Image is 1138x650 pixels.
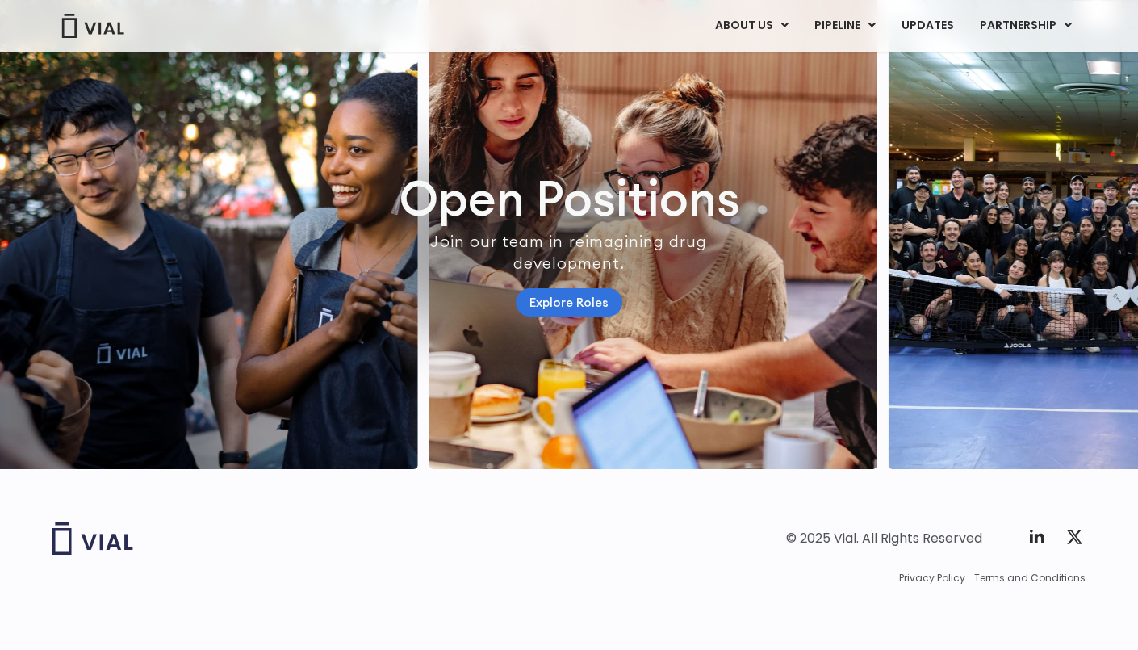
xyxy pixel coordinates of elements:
div: © 2025 Vial. All Rights Reserved [786,530,982,547]
a: UPDATES [889,12,966,40]
a: Privacy Policy [899,571,965,585]
img: Vial Logo [61,14,125,38]
a: PIPELINEMenu Toggle [801,12,888,40]
a: ABOUT USMenu Toggle [702,12,801,40]
a: Explore Roles [516,288,622,317]
a: PARTNERSHIPMenu Toggle [967,12,1085,40]
img: Vial logo wih "Vial" spelled out [52,522,133,555]
a: Terms and Conditions [974,571,1086,585]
